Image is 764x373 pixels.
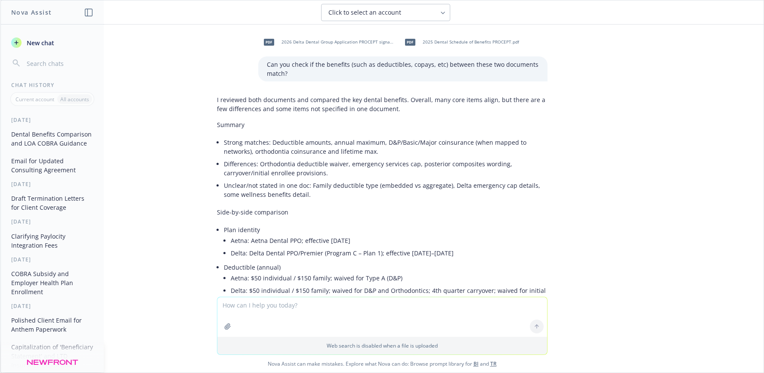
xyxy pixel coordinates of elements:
li: Delta: Delta Dental PPO/Premier (Program C – Plan 1); effective [DATE]–[DATE] [231,247,547,259]
li: Delta: $50 individual / $150 family; waived for D&P and Orthodontics; 4th quarter carryover; waiv... [231,284,547,306]
p: Web search is disabled when a file is uploaded [223,342,542,349]
button: Clarifying Paylocity Integration Fees [8,229,97,252]
div: [DATE] [1,180,104,188]
a: BI [473,360,479,367]
span: Nova Assist can make mistakes. Explore what Nova can do: Browse prompt library for and [4,355,760,373]
button: Draft Termination Letters for Client Coverage [8,191,97,214]
span: 2025 Dental Schedule of Benefits PROCEPT.pdf [423,39,519,45]
li: Strong matches: Deductible amounts, annual maximum, D&P/Basic/Major coinsurance (when mapped to n... [224,136,547,158]
div: [DATE] [1,256,104,263]
span: pdf [264,39,274,45]
button: Email for Updated Consulting Agreement [8,154,97,177]
h1: Nova Assist [11,8,52,17]
li: Aetna: Aetna Dental PPO; effective [DATE] [231,234,547,247]
div: Chat History [1,81,104,89]
input: Search chats [25,57,93,69]
p: Deductible (annual) [224,263,547,272]
p: All accounts [60,96,89,103]
button: New chat [8,35,97,50]
div: [DATE] [1,302,104,310]
div: pdf2025 Dental Schedule of Benefits PROCEPT.pdf [399,31,521,53]
div: [DATE] [1,218,104,225]
div: pdf2026 Delta Dental Group Application PROCEPT signature needed.pdf [258,31,396,53]
p: Can you check if the benefits (such as deductibles, copays, etc) between these two documents match? [267,60,539,78]
span: Click to select an account [328,8,401,17]
p: Side-by-side comparison [217,208,547,217]
p: I reviewed both documents and compared the key dental benefits. Overall, many core items align, b... [217,95,547,113]
button: Capitalization of 'Beneficiary Statement' and LTD Insurance Explanation [8,340,97,372]
button: Click to select an account [321,4,450,21]
li: Differences: Orthodontia deductible waiver, emergency services cap, posterior composites wording,... [224,158,547,179]
li: Unclear/not stated in one doc: Family deductible type (embedded vs aggregate), Delta emergency ca... [224,179,547,201]
button: COBRA Subsidy and Employer Health Plan Enrollment [8,267,97,299]
p: Plan identity [224,225,547,234]
p: Summary [217,120,547,129]
p: Current account [15,96,54,103]
li: Aetna: $50 individual / $150 family; waived for Type A (D&P) [231,272,547,284]
span: 2026 Delta Dental Group Application PROCEPT signature needed.pdf [281,39,394,45]
button: Polished Client Email for Anthem Paperwork [8,313,97,336]
button: Dental Benefits Comparison and LOA COBRA Guidance [8,127,97,150]
div: [DATE] [1,116,104,124]
span: New chat [25,38,54,47]
span: pdf [405,39,415,45]
a: TR [490,360,497,367]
